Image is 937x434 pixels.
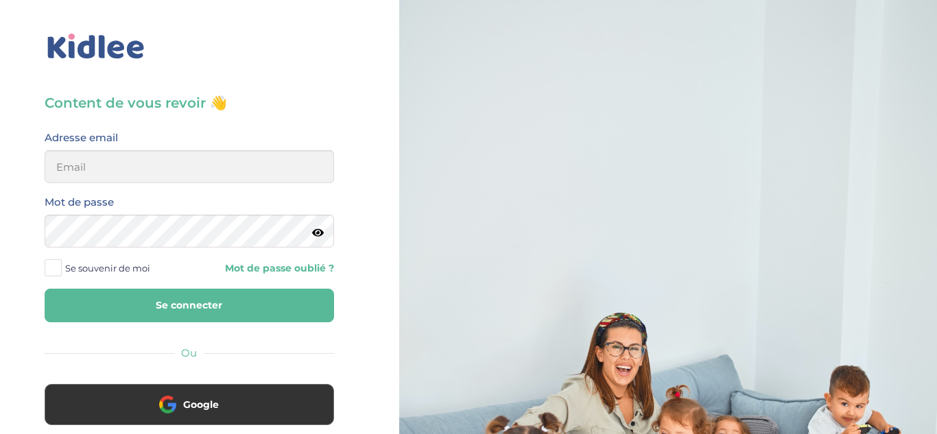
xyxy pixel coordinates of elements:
img: logo_kidlee_bleu [45,31,147,62]
button: Google [45,384,334,425]
a: Mot de passe oublié ? [200,262,334,275]
label: Adresse email [45,129,118,147]
h3: Content de vous revoir 👋 [45,93,334,112]
img: google.png [159,396,176,413]
span: Se souvenir de moi [65,259,150,277]
input: Email [45,150,334,183]
button: Se connecter [45,289,334,322]
label: Mot de passe [45,193,114,211]
span: Google [183,398,219,411]
a: Google [45,407,334,420]
span: Ou [181,346,197,359]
